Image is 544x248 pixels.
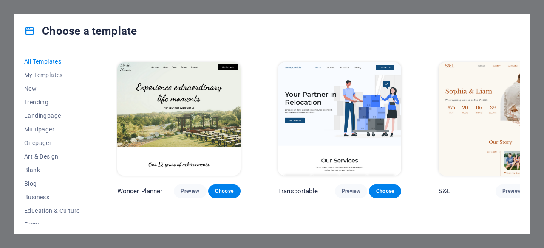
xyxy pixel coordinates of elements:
[24,167,80,173] span: Blank
[24,123,80,136] button: Multipager
[24,85,80,92] span: New
[117,187,163,195] p: Wonder Planner
[24,72,80,78] span: My Templates
[24,221,80,228] span: Event
[24,139,80,146] span: Onepager
[24,55,80,68] button: All Templates
[24,95,80,109] button: Trending
[24,163,80,177] button: Blank
[439,187,450,195] p: S&L
[24,177,80,190] button: Blog
[24,217,80,231] button: Event
[215,188,234,195] span: Choose
[24,68,80,82] button: My Templates
[278,62,401,176] img: Transportable
[376,188,394,195] span: Choose
[369,184,401,198] button: Choose
[24,204,80,217] button: Education & Culture
[24,58,80,65] span: All Templates
[208,184,241,198] button: Choose
[502,188,521,195] span: Preview
[181,188,199,195] span: Preview
[496,184,528,198] button: Preview
[24,24,137,38] h4: Choose a template
[335,184,367,198] button: Preview
[24,150,80,163] button: Art & Design
[24,180,80,187] span: Blog
[24,194,80,201] span: Business
[24,112,80,119] span: Landingpage
[342,188,360,195] span: Preview
[24,99,80,106] span: Trending
[117,62,241,176] img: Wonder Planner
[24,153,80,160] span: Art & Design
[24,109,80,123] button: Landingpage
[24,190,80,204] button: Business
[174,184,206,198] button: Preview
[278,187,318,195] p: Transportable
[24,136,80,150] button: Onepager
[24,82,80,95] button: New
[24,126,80,133] span: Multipager
[24,207,80,214] span: Education & Culture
